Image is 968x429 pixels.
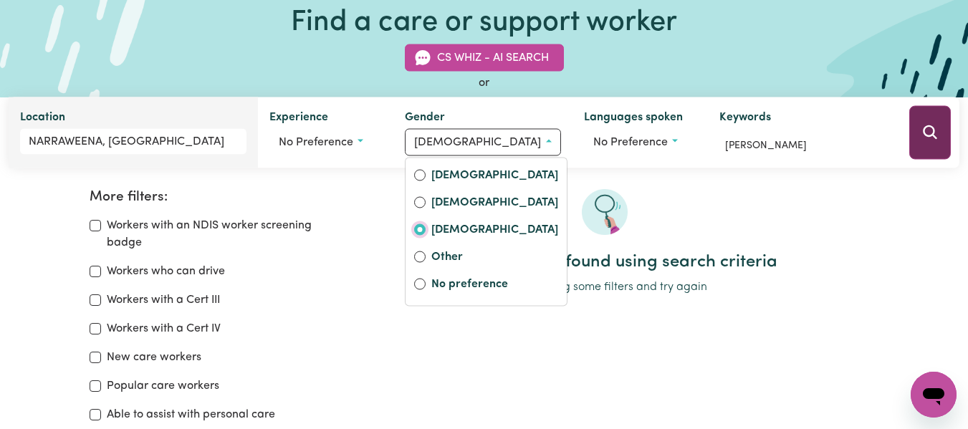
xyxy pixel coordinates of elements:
[405,158,567,307] div: Worker gender preference
[405,44,564,72] button: CS Whiz - AI Search
[331,279,878,296] p: Try removing some filters and try again
[584,129,697,156] button: Worker language preferences
[90,189,315,206] h2: More filters:
[719,109,771,129] label: Keywords
[107,377,219,395] label: Popular care workers
[20,129,246,155] input: Enter a suburb
[909,106,951,160] button: Search
[431,167,558,187] label: [DEMOGRAPHIC_DATA]
[107,406,275,423] label: Able to assist with personal care
[405,109,445,129] label: Gender
[107,291,220,309] label: Workers with a Cert III
[269,109,328,129] label: Experience
[107,263,225,280] label: Workers who can drive
[9,74,959,92] div: or
[291,6,677,40] h1: Find a care or support worker
[584,109,683,129] label: Languages spoken
[431,221,558,241] label: [DEMOGRAPHIC_DATA]
[331,252,878,273] h2: No care workers found using search criteria
[107,349,201,366] label: New care workers
[431,249,558,269] label: Other
[414,137,541,148] span: [DEMOGRAPHIC_DATA]
[269,129,383,156] button: Worker experience options
[719,135,889,157] input: Enter keywords, e.g. full name, interests
[431,276,558,296] label: No preference
[20,109,65,129] label: Location
[431,194,558,214] label: [DEMOGRAPHIC_DATA]
[593,137,668,148] span: No preference
[279,137,353,148] span: No preference
[107,217,315,251] label: Workers with an NDIS worker screening badge
[405,129,560,156] button: Worker gender preference
[107,320,221,337] label: Workers with a Cert IV
[911,372,957,418] iframe: Button to launch messaging window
